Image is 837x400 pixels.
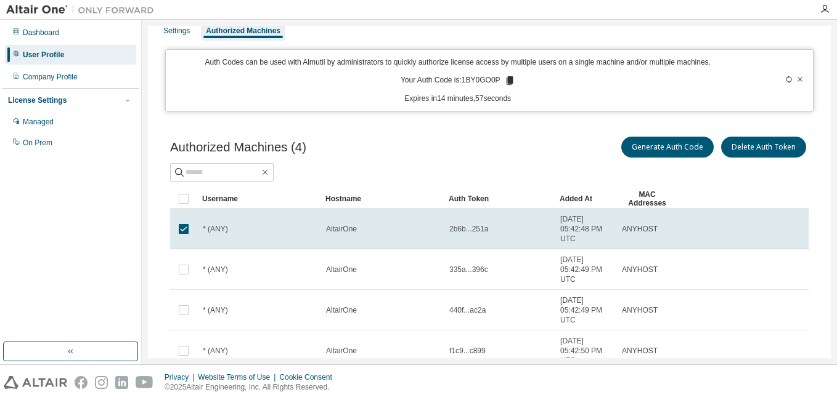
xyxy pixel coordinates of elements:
[170,140,306,154] span: Authorized Machines (4)
[115,376,128,389] img: linkedin.svg
[560,189,611,209] div: Added At
[165,382,340,393] p: © 2025 Altair Engineering, Inc. All Rights Reserved.
[325,189,439,209] div: Hostname
[449,265,488,274] span: 335a...396c
[23,138,52,148] div: On Prem
[326,224,357,234] span: AltairOne
[95,376,108,389] img: instagram.svg
[206,26,280,36] div: Authorized Machines
[326,305,357,315] span: AltairOne
[173,94,742,104] p: Expires in 14 minutes, 57 seconds
[6,4,160,16] img: Altair One
[622,305,658,315] span: ANYHOST
[449,346,486,356] span: f1c9...c899
[4,376,67,389] img: altair_logo.svg
[173,57,742,68] p: Auth Codes can be used with Almutil by administrators to quickly authorize license access by mult...
[75,376,88,389] img: facebook.svg
[621,137,714,158] button: Generate Auth Code
[23,72,78,82] div: Company Profile
[401,75,515,86] p: Your Auth Code is: 1BY0GO0P
[721,137,806,158] button: Delete Auth Token
[202,189,316,209] div: Username
[622,224,658,234] span: ANYHOST
[326,265,357,274] span: AltairOne
[203,265,228,274] span: * (ANY)
[203,224,228,234] span: * (ANY)
[622,346,658,356] span: ANYHOST
[203,346,228,356] span: * (ANY)
[163,26,190,36] div: Settings
[165,372,198,382] div: Privacy
[560,336,611,366] span: [DATE] 05:42:50 PM UTC
[449,224,488,234] span: 2b6b...251a
[560,214,611,244] span: [DATE] 05:42:48 PM UTC
[203,305,228,315] span: * (ANY)
[23,117,54,127] div: Managed
[560,255,611,284] span: [DATE] 05:42:49 PM UTC
[23,50,64,60] div: User Profile
[136,376,153,389] img: youtube.svg
[560,295,611,325] span: [DATE] 05:42:49 PM UTC
[622,265,658,274] span: ANYHOST
[279,372,339,382] div: Cookie Consent
[198,372,279,382] div: Website Terms of Use
[449,189,550,209] div: Auth Token
[621,189,673,209] div: MAC Addresses
[449,305,486,315] span: 440f...ac2a
[8,95,67,105] div: License Settings
[326,346,357,356] span: AltairOne
[23,28,59,38] div: Dashboard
